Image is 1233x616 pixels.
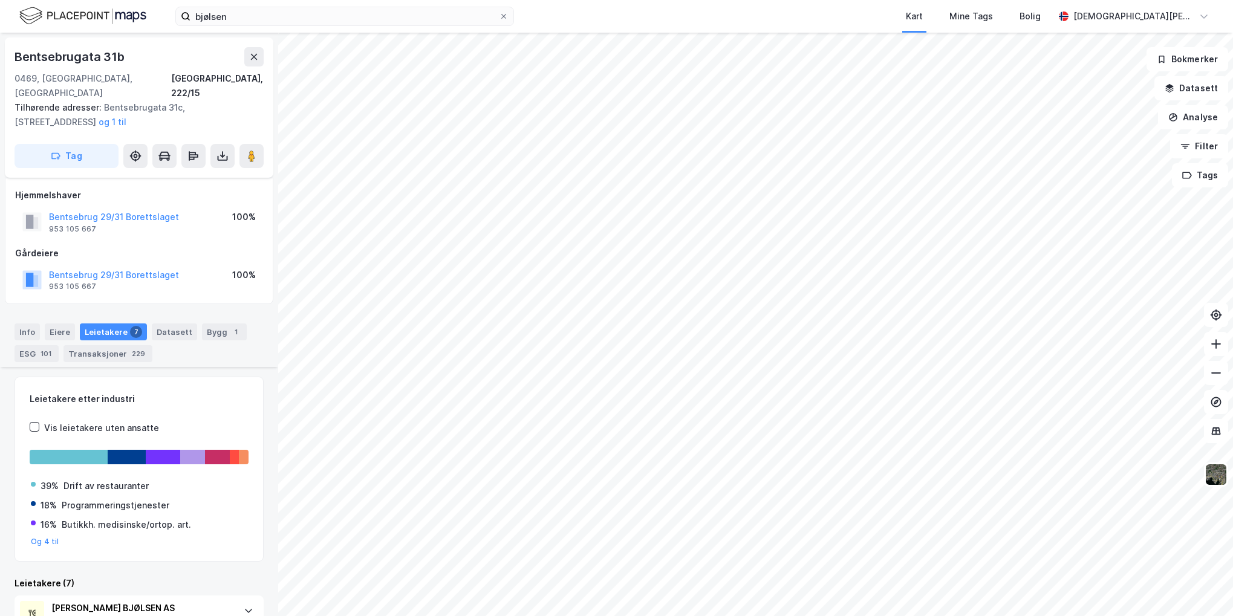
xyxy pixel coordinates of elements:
[31,537,59,546] button: Og 4 til
[15,102,104,112] span: Tilhørende adresser:
[51,601,232,615] div: [PERSON_NAME] BJØLSEN AS
[1158,105,1228,129] button: Analyse
[41,479,59,493] div: 39%
[15,345,59,362] div: ESG
[15,246,263,261] div: Gårdeiere
[1154,76,1228,100] button: Datasett
[44,421,159,435] div: Vis leietakere uten ansatte
[80,323,147,340] div: Leietakere
[19,5,146,27] img: logo.f888ab2527a4732fd821a326f86c7f29.svg
[1170,134,1228,158] button: Filter
[62,517,191,532] div: Butikkh. medisinske/ortop. art.
[15,188,263,203] div: Hjemmelshaver
[38,348,54,360] div: 101
[1205,463,1228,486] img: 9k=
[130,326,142,338] div: 7
[230,326,242,338] div: 1
[202,323,247,340] div: Bygg
[30,392,249,406] div: Leietakere etter industri
[62,498,169,513] div: Programmeringstjenester
[41,498,57,513] div: 18%
[1073,9,1194,24] div: [DEMOGRAPHIC_DATA][PERSON_NAME]
[49,224,96,234] div: 953 105 667
[15,144,119,168] button: Tag
[152,323,197,340] div: Datasett
[15,71,171,100] div: 0469, [GEOGRAPHIC_DATA], [GEOGRAPHIC_DATA]
[1173,558,1233,616] iframe: Chat Widget
[45,323,75,340] div: Eiere
[49,282,96,291] div: 953 105 667
[906,9,923,24] div: Kart
[1147,47,1228,71] button: Bokmerker
[15,576,264,591] div: Leietakere (7)
[1020,9,1041,24] div: Bolig
[232,210,256,224] div: 100%
[190,7,499,25] input: Søk på adresse, matrikkel, gårdeiere, leietakere eller personer
[15,47,127,66] div: Bentsebrugata 31b
[1172,163,1228,187] button: Tags
[129,348,148,360] div: 229
[63,479,149,493] div: Drift av restauranter
[15,100,254,129] div: Bentsebrugata 31c, [STREET_ADDRESS]
[171,71,264,100] div: [GEOGRAPHIC_DATA], 222/15
[232,268,256,282] div: 100%
[949,9,993,24] div: Mine Tags
[15,323,40,340] div: Info
[63,345,152,362] div: Transaksjoner
[41,517,57,532] div: 16%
